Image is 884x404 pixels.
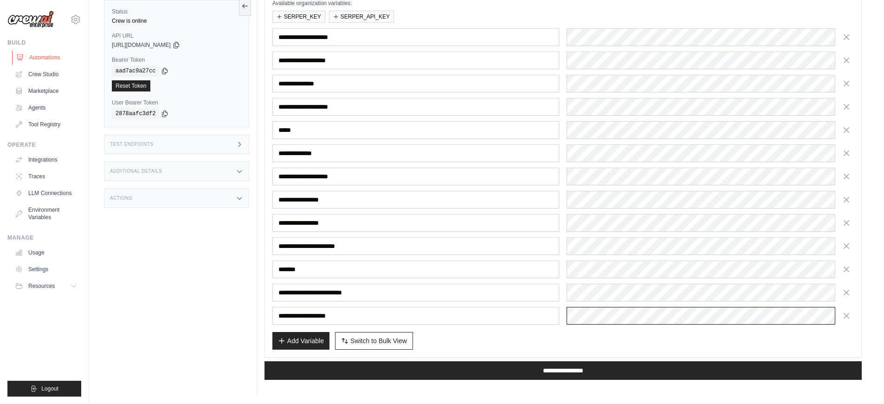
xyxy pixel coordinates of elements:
[272,332,329,350] button: Add Variable
[11,245,81,260] a: Usage
[11,152,81,167] a: Integrations
[7,141,81,149] div: Operate
[41,385,58,392] span: Logout
[12,50,82,65] a: Automations
[112,56,241,64] label: Bearer Token
[28,282,55,290] span: Resources
[112,41,171,49] span: [URL][DOMAIN_NAME]
[272,11,325,23] button: SERPER_KEY
[110,195,132,201] h3: Actions
[335,332,413,350] button: Switch to Bulk View
[329,11,394,23] button: SERPER_API_KEY
[7,11,54,28] img: Logo
[7,381,81,397] button: Logout
[112,32,241,39] label: API URL
[11,186,81,201] a: LLM Connections
[11,67,81,82] a: Crew Studio
[11,100,81,115] a: Agents
[112,65,159,77] code: aad7ac9a27cc
[110,169,162,174] h3: Additional Details
[11,84,81,98] a: Marketplace
[7,234,81,241] div: Manage
[11,262,81,277] a: Settings
[112,99,241,106] label: User Bearer Token
[11,279,81,293] button: Resources
[11,117,81,132] a: Tool Registry
[112,8,241,15] label: Status
[110,142,154,147] h3: Test Endpoints
[112,80,150,91] a: Reset Token
[11,202,81,225] a: Environment Variables
[112,108,159,119] code: 2878aafc3df2
[350,336,407,345] span: Switch to Bulk View
[11,169,81,184] a: Traces
[112,17,241,25] div: Crew is online
[7,39,81,46] div: Build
